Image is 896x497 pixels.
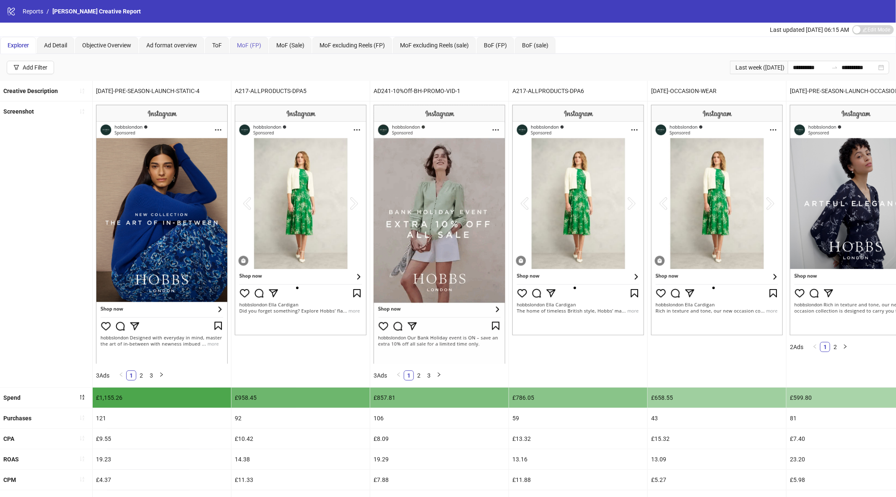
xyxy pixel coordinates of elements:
a: 2 [137,371,146,380]
div: Last week ([DATE]) [730,61,788,74]
div: £786.05 [509,388,647,408]
span: to [831,64,838,71]
button: right [156,370,166,381]
a: 2 [414,371,423,380]
span: swap-right [831,64,838,71]
a: 3 [147,371,156,380]
div: [DATE]-OCCASION-WEAR [648,81,786,101]
span: MoF (FP) [237,42,261,49]
li: Next Page [434,370,444,381]
a: 1 [404,371,413,380]
div: £658.55 [648,388,786,408]
span: BoF (FP) [484,42,507,49]
b: CPA [3,435,14,442]
div: £5.27 [648,470,786,490]
span: sort-ascending [79,456,85,462]
span: sort-ascending [79,476,85,482]
li: 2 [830,342,840,352]
div: Add Filter [23,64,47,71]
div: 13.09 [648,449,786,469]
span: ToF [212,42,222,49]
b: Creative Description [3,88,58,94]
div: £15.32 [648,429,786,449]
img: Screenshot 120219827832110624 [235,105,366,335]
div: £10.42 [231,429,370,449]
div: 106 [370,408,509,428]
span: Ad format overview [146,42,197,49]
span: 3 Ads [96,372,109,379]
div: £958.45 [231,388,370,408]
span: Last updated [DATE] 06:15 AM [770,26,849,33]
div: 59 [509,408,647,428]
li: Previous Page [810,342,820,352]
li: Previous Page [394,370,404,381]
li: 3 [146,370,156,381]
div: £11.33 [231,470,370,490]
a: 1 [821,342,830,352]
b: Purchases [3,415,31,422]
b: Screenshot [3,108,34,115]
span: Ad Detail [44,42,67,49]
span: right [159,372,164,377]
a: 2 [831,342,840,352]
li: Previous Page [116,370,126,381]
div: £1,155.26 [93,388,231,408]
img: Screenshot 120233019948470624 [374,105,505,363]
b: CPM [3,476,16,483]
li: 1 [820,342,830,352]
span: left [813,344,818,349]
li: 1 [404,370,414,381]
span: left [119,372,124,377]
li: 3 [424,370,434,381]
div: 121 [93,408,231,428]
div: A217-ALLPRODUCTS-DPA5 [231,81,370,101]
button: left [810,342,820,352]
span: 2 Ads [790,344,803,350]
li: 1 [126,370,136,381]
span: left [396,372,401,377]
div: 43 [648,408,786,428]
div: A217-ALLPRODUCTS-DPA6 [509,81,647,101]
li: Next Page [156,370,166,381]
img: Screenshot 120232311020830624 [651,105,783,335]
button: left [116,370,126,381]
img: Screenshot 120231763419370624 [96,105,228,363]
li: 2 [136,370,146,381]
img: Screenshot 120219828209250624 [512,105,644,335]
li: Next Page [840,342,850,352]
div: 92 [231,408,370,428]
button: right [840,342,850,352]
span: sort-ascending [79,415,85,421]
span: MoF (Sale) [276,42,304,49]
div: £7.88 [370,470,509,490]
span: MoF excluding Reels (FP) [319,42,385,49]
div: 14.38 [231,449,370,469]
a: Reports [21,7,45,16]
li: 2 [414,370,424,381]
button: Add Filter [7,61,54,74]
a: 3 [424,371,434,380]
span: right [843,344,848,349]
button: left [394,370,404,381]
b: Spend [3,394,21,401]
span: 3 Ads [374,372,387,379]
span: right [436,372,442,377]
span: Objective Overview [82,42,131,49]
div: AD241-10%Off-BH-PROMO-VID-1 [370,81,509,101]
div: £11.88 [509,470,647,490]
div: 19.23 [93,449,231,469]
button: right [434,370,444,381]
li: / [47,7,49,16]
span: filter [13,65,19,70]
a: 1 [127,371,136,380]
span: sort-ascending [79,88,85,94]
div: £857.81 [370,388,509,408]
span: BoF (sale) [522,42,548,49]
span: [PERSON_NAME] Creative Report [52,8,141,15]
div: [DATE]-PRE-SEASON-LAUNCH-STATIC-4 [93,81,231,101]
span: sort-ascending [79,435,85,441]
span: sort-descending [79,394,85,400]
b: ROAS [3,456,19,463]
div: £4.37 [93,470,231,490]
span: MoF excluding Reels (sale) [400,42,469,49]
